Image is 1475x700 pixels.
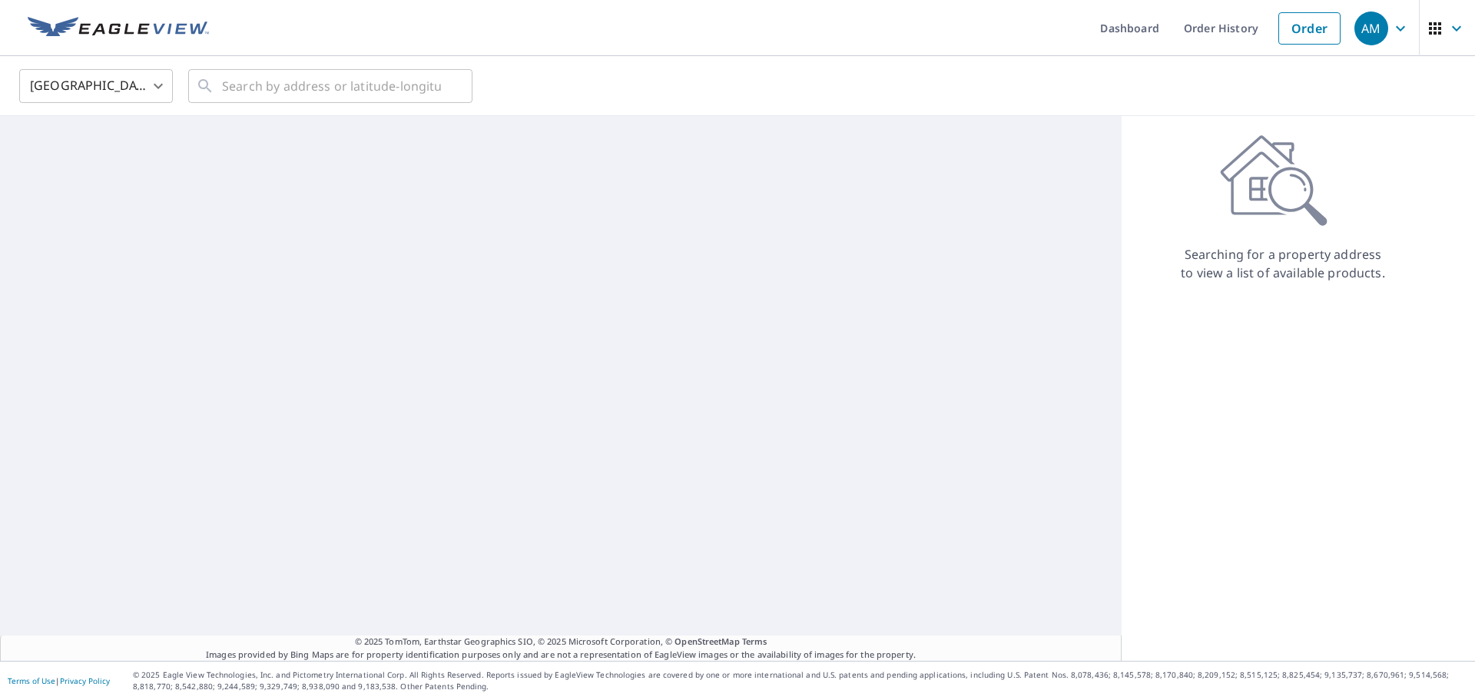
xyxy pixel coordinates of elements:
[675,635,739,647] a: OpenStreetMap
[1354,12,1388,45] div: AM
[742,635,767,647] a: Terms
[8,676,110,685] p: |
[28,17,209,40] img: EV Logo
[8,675,55,686] a: Terms of Use
[355,635,767,649] span: © 2025 TomTom, Earthstar Geographics SIO, © 2025 Microsoft Corporation, ©
[1180,245,1386,282] p: Searching for a property address to view a list of available products.
[19,65,173,108] div: [GEOGRAPHIC_DATA]
[60,675,110,686] a: Privacy Policy
[133,669,1467,692] p: © 2025 Eagle View Technologies, Inc. and Pictometry International Corp. All Rights Reserved. Repo...
[222,65,441,108] input: Search by address or latitude-longitude
[1278,12,1341,45] a: Order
